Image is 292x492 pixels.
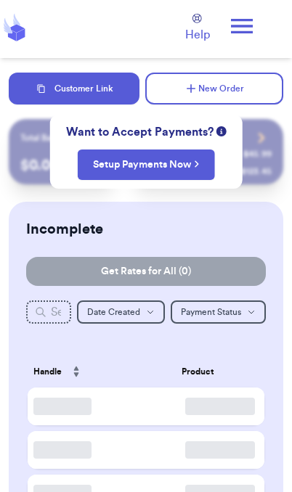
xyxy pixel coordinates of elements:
[9,73,139,104] button: Customer Link
[145,73,283,104] button: New Order
[171,300,266,324] button: Payment Status
[26,219,103,239] h2: Incomplete
[185,26,210,44] span: Help
[185,14,210,44] a: Help
[87,308,140,316] span: Date Created
[181,308,241,316] span: Payment Status
[65,357,88,386] button: Sort ascending
[66,123,214,141] span: Want to Accept Payments?
[78,149,215,180] button: Setup Payments Now
[243,148,272,160] div: $ 45.99
[93,157,200,172] a: Setup Payments Now
[20,155,107,176] p: $ 0.00
[20,132,72,144] p: Total Balance
[77,300,165,324] button: Date Created
[176,353,264,390] th: Product
[240,165,272,177] div: $ 123.45
[26,300,71,324] input: Search
[33,365,62,378] span: Handle
[26,257,266,286] button: Get Rates for All (0)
